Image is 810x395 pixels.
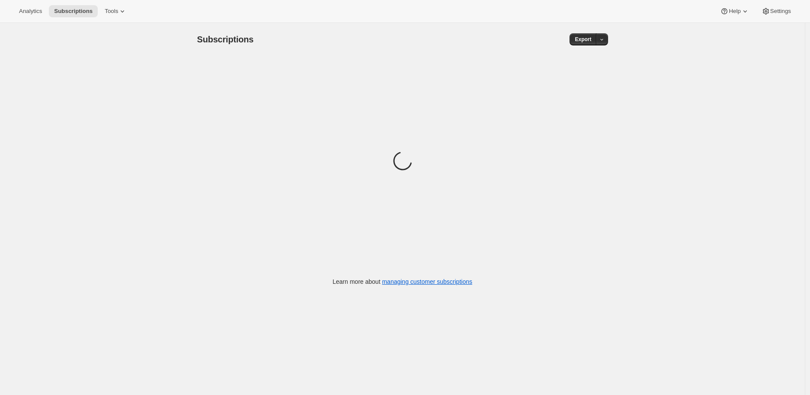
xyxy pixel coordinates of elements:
[570,33,596,45] button: Export
[49,5,98,17] button: Subscriptions
[575,36,591,43] span: Export
[715,5,754,17] button: Help
[99,5,132,17] button: Tools
[729,8,740,15] span: Help
[756,5,796,17] button: Settings
[105,8,118,15] span: Tools
[770,8,791,15] span: Settings
[197,35,254,44] span: Subscriptions
[14,5,47,17] button: Analytics
[382,278,472,285] a: managing customer subscriptions
[333,277,472,286] p: Learn more about
[54,8,93,15] span: Subscriptions
[19,8,42,15] span: Analytics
